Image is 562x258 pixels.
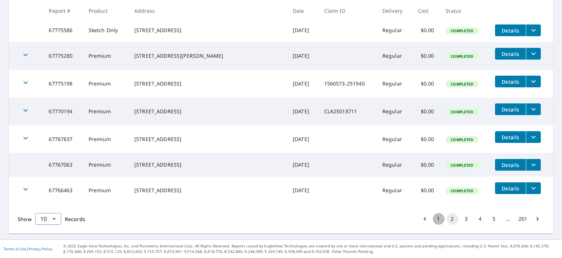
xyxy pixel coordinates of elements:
[376,19,412,42] td: Regular
[499,27,521,34] span: Details
[43,177,82,204] td: 67766463
[83,153,128,177] td: Premium
[83,19,128,42] td: Sketch Only
[35,209,61,229] div: 10
[287,42,318,70] td: [DATE]
[83,177,128,204] td: Premium
[83,70,128,98] td: Premium
[4,247,52,251] p: |
[83,98,128,125] td: Premium
[318,70,376,98] td: 1560573-251940
[134,27,281,34] div: [STREET_ADDRESS]
[446,54,477,59] span: Completed
[43,42,82,70] td: 67775280
[412,70,440,98] td: $0.00
[376,177,412,204] td: Regular
[446,188,477,193] span: Completed
[499,106,521,113] span: Details
[4,246,26,251] a: Terms of Use
[412,19,440,42] td: $0.00
[526,159,541,171] button: filesDropdownBtn-67767063
[134,52,281,60] div: [STREET_ADDRESS][PERSON_NAME]
[412,42,440,70] td: $0.00
[526,48,541,60] button: filesDropdownBtn-67775280
[287,98,318,125] td: [DATE]
[461,213,472,225] button: Go to page 3
[418,213,544,225] nav: pagination navigation
[376,70,412,98] td: Regular
[63,243,558,254] p: © 2025 Eagle View Technologies, Inc. and Pictometry International Corp. All Rights Reserved. Repo...
[499,185,521,192] span: Details
[376,98,412,125] td: Regular
[43,98,82,125] td: 67770194
[495,159,526,171] button: detailsBtn-67767063
[495,103,526,115] button: detailsBtn-67770194
[499,162,521,168] span: Details
[495,48,526,60] button: detailsBtn-67775280
[18,216,31,223] span: Show
[83,125,128,153] td: Premium
[446,137,477,142] span: Completed
[318,98,376,125] td: CLA25018711
[287,19,318,42] td: [DATE]
[499,78,521,85] span: Details
[65,216,85,223] span: Records
[495,182,526,194] button: detailsBtn-67766463
[412,153,440,177] td: $0.00
[134,161,281,168] div: [STREET_ADDRESS]
[446,109,477,114] span: Completed
[83,42,128,70] td: Premium
[446,28,477,33] span: Completed
[526,103,541,115] button: filesDropdownBtn-67770194
[526,76,541,87] button: filesDropdownBtn-67775198
[134,80,281,87] div: [STREET_ADDRESS]
[475,213,486,225] button: Go to page 4
[43,70,82,98] td: 67775198
[134,108,281,115] div: [STREET_ADDRESS]
[376,125,412,153] td: Regular
[412,125,440,153] td: $0.00
[287,177,318,204] td: [DATE]
[287,70,318,98] td: [DATE]
[29,246,52,251] a: Privacy Policy
[447,213,458,225] button: page 2
[376,153,412,177] td: Regular
[495,24,526,36] button: detailsBtn-67775586
[43,19,82,42] td: 67775586
[412,177,440,204] td: $0.00
[526,182,541,194] button: filesDropdownBtn-67766463
[43,153,82,177] td: 67767063
[495,76,526,87] button: detailsBtn-67775198
[376,42,412,70] td: Regular
[134,187,281,194] div: [STREET_ADDRESS]
[516,213,529,225] button: Go to page 261
[43,125,82,153] td: 67767837
[499,134,521,141] span: Details
[287,153,318,177] td: [DATE]
[419,213,431,225] button: Go to previous page
[287,125,318,153] td: [DATE]
[412,98,440,125] td: $0.00
[495,131,526,143] button: detailsBtn-67767837
[526,24,541,36] button: filesDropdownBtn-67775586
[499,50,521,57] span: Details
[488,213,500,225] button: Go to page 5
[446,81,477,87] span: Completed
[433,213,445,225] button: Go to page 1
[446,163,477,168] span: Completed
[134,136,281,143] div: [STREET_ADDRESS]
[502,215,514,223] div: …
[35,213,61,225] div: Show 10 records
[526,131,541,143] button: filesDropdownBtn-67767837
[532,213,543,225] button: Go to next page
